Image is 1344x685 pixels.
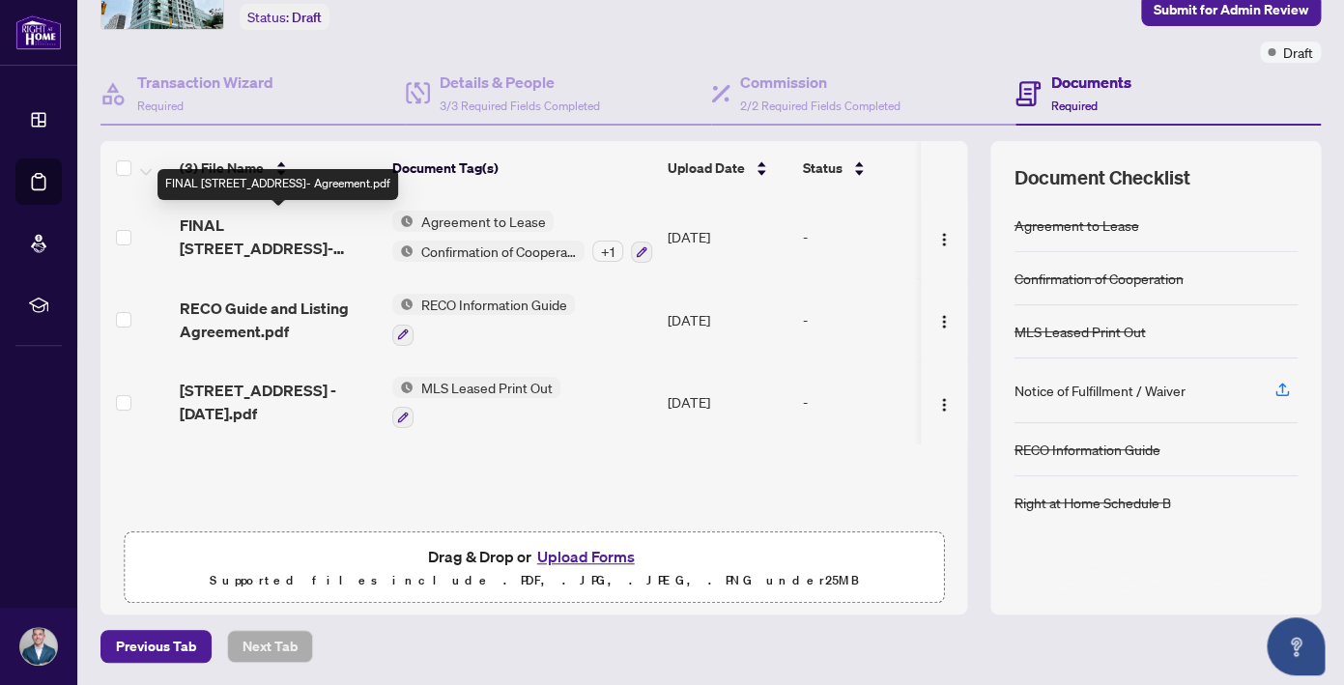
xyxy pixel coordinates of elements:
[803,309,952,330] div: -
[180,379,377,425] span: [STREET_ADDRESS] - [DATE].pdf
[592,241,623,262] div: + 1
[440,71,600,94] h4: Details & People
[292,9,322,26] span: Draft
[740,71,901,94] h4: Commission
[1014,214,1138,236] div: Agreement to Lease
[660,278,795,361] td: [DATE]
[659,141,794,195] th: Upload Date
[660,361,795,444] td: [DATE]
[392,211,652,263] button: Status IconAgreement to LeaseStatus IconConfirmation of Cooperation+1
[414,211,554,232] span: Agreement to Lease
[137,71,273,94] h4: Transaction Wizard
[414,294,575,315] span: RECO Information Guide
[180,157,264,179] span: (3) File Name
[936,232,952,247] img: Logo
[1014,268,1183,289] div: Confirmation of Cooperation
[116,631,196,662] span: Previous Tab
[929,386,959,417] button: Logo
[936,314,952,329] img: Logo
[180,297,377,343] span: RECO Guide and Listing Agreement.pdf
[1267,617,1325,675] button: Open asap
[794,141,958,195] th: Status
[803,391,952,413] div: -
[1014,164,1189,191] span: Document Checklist
[137,99,184,113] span: Required
[392,241,414,262] img: Status Icon
[660,195,795,278] td: [DATE]
[1050,71,1130,94] h4: Documents
[172,141,385,195] th: (3) File Name
[240,4,329,30] div: Status:
[392,294,575,346] button: Status IconRECO Information Guide
[740,99,901,113] span: 2/2 Required Fields Completed
[1014,321,1145,342] div: MLS Leased Print Out
[428,544,641,569] span: Drag & Drop or
[531,544,641,569] button: Upload Forms
[20,628,57,665] img: Profile Icon
[1050,99,1097,113] span: Required
[136,569,931,592] p: Supported files include .PDF, .JPG, .JPEG, .PNG under 25 MB
[385,141,659,195] th: Document Tag(s)
[929,304,959,335] button: Logo
[15,14,62,50] img: logo
[1014,439,1159,460] div: RECO Information Guide
[100,630,212,663] button: Previous Tab
[125,532,943,604] span: Drag & Drop orUpload FormsSupported files include .PDF, .JPG, .JPEG, .PNG under25MB
[392,211,414,232] img: Status Icon
[440,99,600,113] span: 3/3 Required Fields Completed
[1014,380,1185,401] div: Notice of Fulfillment / Waiver
[392,377,560,429] button: Status IconMLS Leased Print Out
[1283,42,1313,63] span: Draft
[936,397,952,413] img: Logo
[392,294,414,315] img: Status Icon
[667,157,744,179] span: Upload Date
[929,221,959,252] button: Logo
[802,157,842,179] span: Status
[180,214,377,260] span: FINAL [STREET_ADDRESS]- Agreement.pdf
[1014,492,1170,513] div: Right at Home Schedule B
[803,226,952,247] div: -
[414,241,585,262] span: Confirmation of Cooperation
[157,169,398,200] div: FINAL [STREET_ADDRESS]- Agreement.pdf
[392,377,414,398] img: Status Icon
[227,630,313,663] button: Next Tab
[414,377,560,398] span: MLS Leased Print Out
